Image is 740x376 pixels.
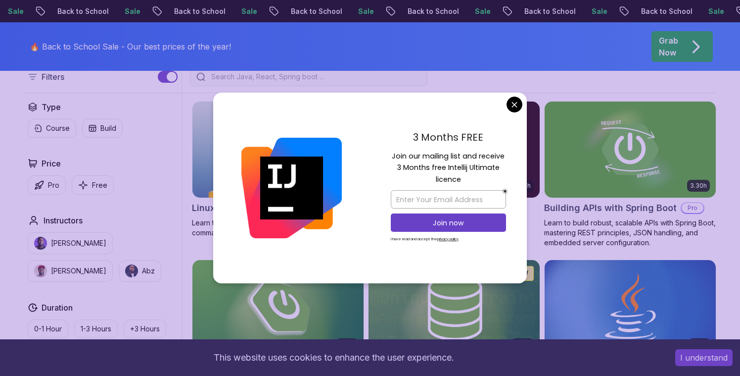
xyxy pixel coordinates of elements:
[142,266,155,276] p: Abz
[209,72,421,82] input: Search Java, React, Spring boot ...
[271,6,338,16] p: Back to School
[192,102,364,198] img: Linux Fundamentals card
[504,6,571,16] p: Back to School
[221,6,253,16] p: Sale
[28,175,66,195] button: Pro
[192,218,364,238] p: Learn the fundamentals of Linux and how to use the command line
[659,35,678,58] p: Grab Now
[46,123,70,133] p: Course
[34,237,47,250] img: instructor img
[104,6,136,16] p: Sale
[42,71,64,83] p: Filters
[30,41,231,53] p: 🔥 Back to School Sale - Our best prices of the year!
[48,180,59,190] p: Pro
[154,6,221,16] p: Back to School
[34,265,47,277] img: instructor img
[92,180,107,190] p: Free
[192,260,364,356] img: Spring Boot for Beginners card
[544,201,677,215] h2: Building APIs with Spring Boot
[192,101,364,238] a: Linux Fundamentals card6.00hLinux FundamentalsProLearn the fundamentals of Linux and how to use t...
[690,182,707,190] p: 3.30h
[545,102,716,198] img: Building APIs with Spring Boot card
[545,260,716,356] img: Java for Beginners card
[125,265,138,277] img: instructor img
[28,260,113,282] button: instructor img[PERSON_NAME]
[688,6,720,16] p: Sale
[100,123,116,133] p: Build
[42,101,61,113] h2: Type
[682,203,703,213] p: Pro
[51,266,106,276] p: [PERSON_NAME]
[81,324,111,334] p: 1-3 Hours
[42,302,73,314] h2: Duration
[51,238,106,248] p: [PERSON_NAME]
[28,119,76,138] button: Course
[544,101,716,248] a: Building APIs with Spring Boot card3.30hBuilding APIs with Spring BootProLearn to build robust, s...
[82,119,123,138] button: Build
[338,6,370,16] p: Sale
[34,324,62,334] p: 0-1 Hour
[119,260,161,282] button: instructor imgAbz
[72,175,114,195] button: Free
[74,320,118,338] button: 1-3 Hours
[455,6,486,16] p: Sale
[124,320,166,338] button: +3 Hours
[621,6,688,16] p: Back to School
[42,158,61,169] h2: Price
[7,347,660,369] div: This website uses cookies to enhance the user experience.
[387,6,455,16] p: Back to School
[28,232,113,254] button: instructor img[PERSON_NAME]
[192,201,279,215] h2: Linux Fundamentals
[571,6,603,16] p: Sale
[28,320,68,338] button: 0-1 Hour
[544,218,716,248] p: Learn to build robust, scalable APIs with Spring Boot, mastering REST principles, JSON handling, ...
[130,324,160,334] p: +3 Hours
[44,215,83,226] h2: Instructors
[369,260,540,356] img: Spring Data JPA card
[37,6,104,16] p: Back to School
[675,349,733,366] button: Accept cookies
